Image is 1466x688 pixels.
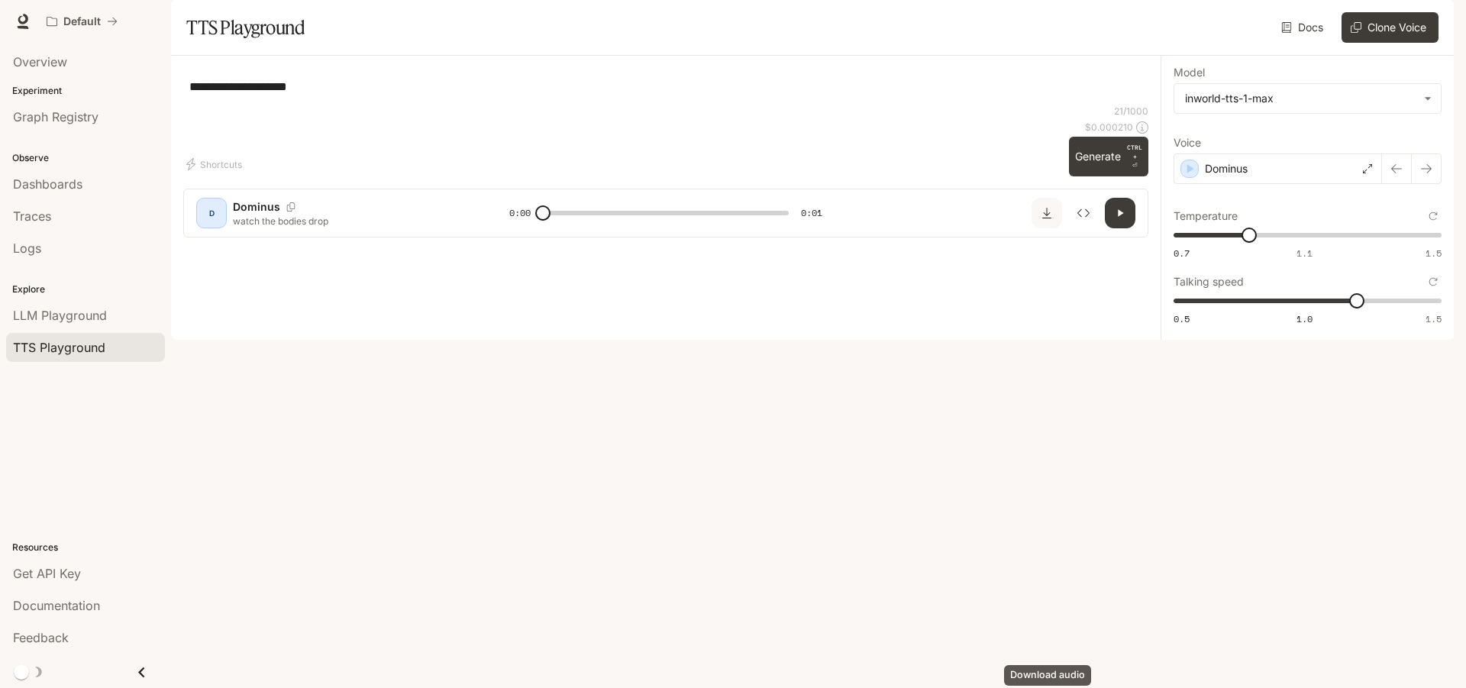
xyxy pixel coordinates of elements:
button: All workspaces [40,6,124,37]
p: $ 0.000210 [1085,121,1133,134]
div: D [199,201,224,225]
span: 0.7 [1174,247,1190,260]
button: GenerateCTRL +⏎ [1069,137,1148,176]
p: Dominus [233,199,280,215]
span: 1.5 [1426,312,1442,325]
button: Inspect [1068,198,1099,228]
p: 21 / 1000 [1114,105,1148,118]
p: CTRL + [1127,143,1142,161]
button: Clone Voice [1342,12,1439,43]
button: Download audio [1032,198,1062,228]
span: 1.5 [1426,247,1442,260]
div: Download audio [1004,665,1091,686]
p: ⏎ [1127,143,1142,170]
span: 0.5 [1174,312,1190,325]
div: inworld-tts-1-max [1185,91,1416,106]
button: Shortcuts [183,152,248,176]
p: Model [1174,67,1205,78]
a: Docs [1278,12,1329,43]
p: Temperature [1174,211,1238,221]
p: Talking speed [1174,276,1244,287]
div: inworld-tts-1-max [1174,84,1441,113]
span: 0:00 [509,205,531,221]
button: Copy Voice ID [280,202,302,212]
p: watch the bodies drop [233,215,473,228]
h1: TTS Playground [186,12,305,43]
span: 1.1 [1296,247,1313,260]
p: Voice [1174,137,1201,148]
span: 1.0 [1296,312,1313,325]
p: Default [63,15,101,28]
button: Reset to default [1425,208,1442,224]
span: 0:01 [801,205,822,221]
p: Dominus [1205,161,1248,176]
button: Reset to default [1425,273,1442,290]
